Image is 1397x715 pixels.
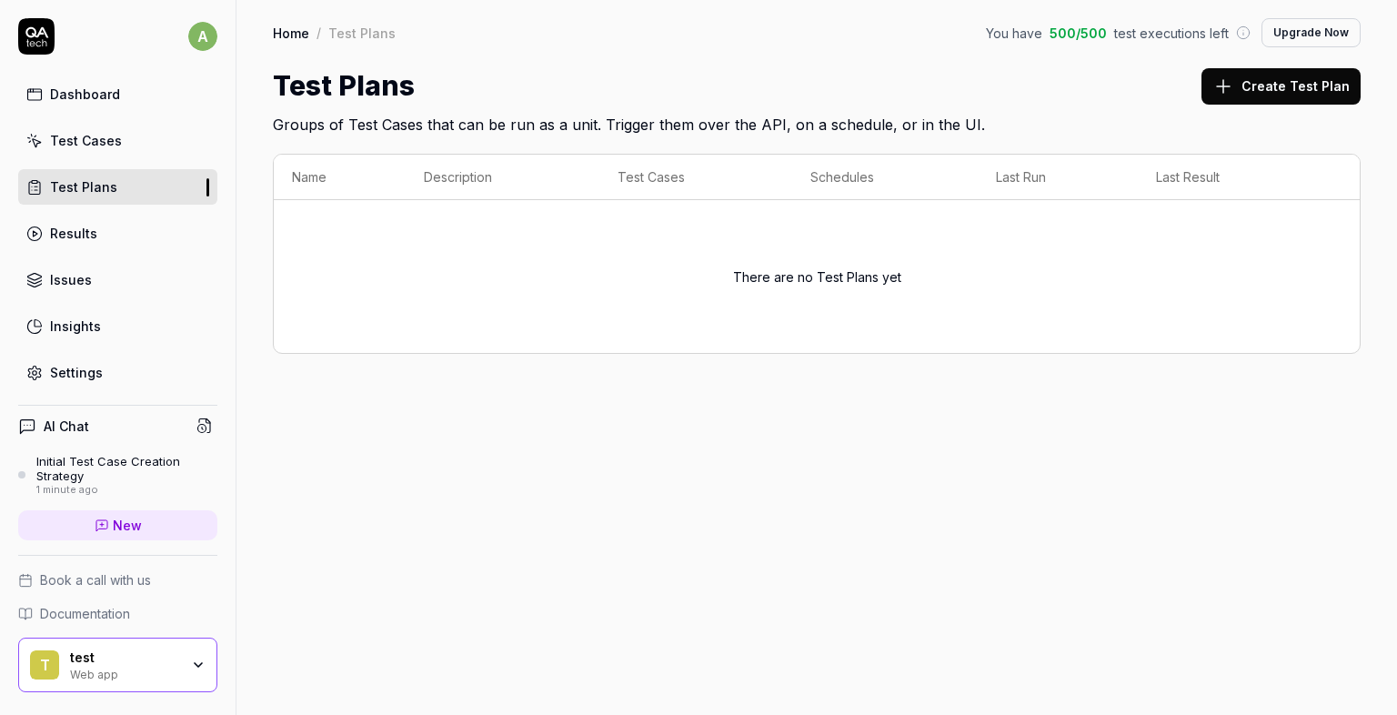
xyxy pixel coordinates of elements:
button: Create Test Plan [1201,68,1361,105]
h4: AI Chat [44,417,89,436]
div: Test Cases [50,131,122,150]
div: There are no Test Plans yet [292,211,1342,342]
div: Initial Test Case Creation Strategy [36,454,217,484]
span: 500 / 500 [1050,24,1107,43]
div: Results [50,224,97,243]
span: New [113,516,142,535]
span: t [30,650,59,680]
div: Web app [70,666,179,680]
a: Results [18,216,217,251]
div: Dashboard [50,85,120,104]
a: Documentation [18,604,217,623]
a: Dashboard [18,76,217,112]
div: Insights [50,317,101,336]
th: Last Result [1138,155,1323,200]
div: 1 minute ago [36,484,217,497]
span: a [188,22,217,51]
a: Issues [18,262,217,297]
a: New [18,510,217,540]
div: / [317,24,321,42]
div: Test Plans [50,177,117,196]
a: Initial Test Case Creation Strategy1 minute ago [18,454,217,496]
span: test executions left [1114,24,1229,43]
th: Name [274,155,406,200]
a: Test Plans [18,169,217,205]
span: Book a call with us [40,570,151,589]
button: ttestWeb app [18,638,217,692]
span: You have [986,24,1042,43]
div: Settings [50,363,103,382]
button: Upgrade Now [1261,18,1361,47]
div: Issues [50,270,92,289]
th: Test Cases [599,155,792,200]
h2: Groups of Test Cases that can be run as a unit. Trigger them over the API, on a schedule, or in t... [273,106,1361,136]
div: Test Plans [328,24,396,42]
a: Home [273,24,309,42]
a: Test Cases [18,123,217,158]
th: Last Run [978,155,1138,200]
h1: Test Plans [273,65,415,106]
div: test [70,650,179,666]
a: Insights [18,308,217,344]
a: Settings [18,355,217,390]
span: Documentation [40,604,130,623]
button: a [188,18,217,55]
a: Book a call with us [18,570,217,589]
th: Description [406,155,599,200]
th: Schedules [792,155,978,200]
